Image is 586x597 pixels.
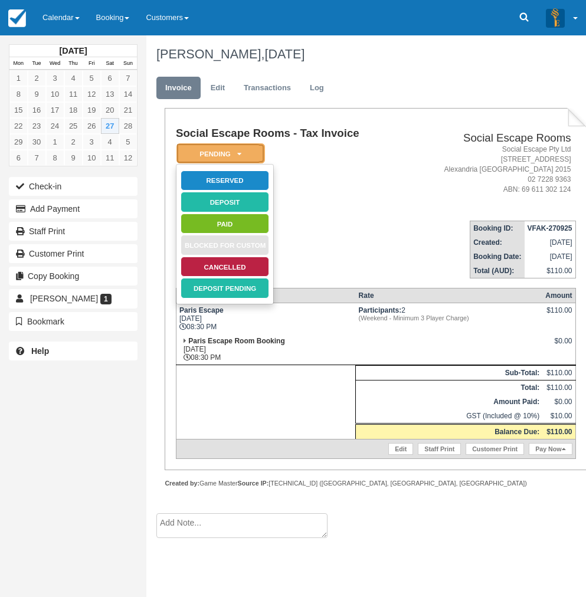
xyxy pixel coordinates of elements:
[28,86,46,102] a: 9
[528,224,572,232] strong: VFAK-270925
[470,221,525,236] th: Booking ID:
[542,395,575,409] td: $0.00
[64,86,83,102] a: 11
[83,57,101,70] th: Fri
[28,150,46,166] a: 7
[9,267,138,286] button: Copy Booking
[181,278,269,298] a: Deposit Pending
[356,380,543,395] th: Total:
[83,150,101,166] a: 10
[545,306,572,324] div: $110.00
[9,57,28,70] th: Mon
[101,118,119,134] a: 27
[9,118,28,134] a: 22
[46,118,64,134] a: 24
[525,264,576,278] td: $110.00
[356,409,543,424] td: GST (Included @ 10%)
[156,77,201,100] a: Invoice
[101,102,119,118] a: 20
[359,314,540,322] em: (Weekend - Minimum 3 Player Charge)
[410,132,571,145] h2: Social Escape Rooms
[83,86,101,102] a: 12
[59,46,87,55] strong: [DATE]
[64,57,83,70] th: Thu
[101,70,119,86] a: 6
[301,77,333,100] a: Log
[181,170,269,191] a: Reserved
[119,102,138,118] a: 21
[83,70,101,86] a: 5
[119,86,138,102] a: 14
[418,443,461,455] a: Staff Print
[181,214,269,234] a: Paid
[470,250,525,264] th: Booking Date:
[64,150,83,166] a: 9
[46,86,64,102] a: 10
[31,346,49,356] b: Help
[9,150,28,166] a: 6
[64,70,83,86] a: 4
[356,288,543,303] th: Rate
[202,77,234,100] a: Edit
[470,264,525,278] th: Total (AUD):
[9,199,138,218] button: Add Payment
[529,443,572,455] a: Pay Now
[466,443,524,455] a: Customer Print
[176,127,405,140] h1: Social Escape Rooms - Tax Invoice
[181,235,269,255] a: Blocked for Custom
[119,150,138,166] a: 12
[64,102,83,118] a: 18
[9,86,28,102] a: 8
[545,337,572,355] div: $0.00
[101,134,119,150] a: 4
[9,244,138,263] a: Customer Print
[83,118,101,134] a: 26
[64,118,83,134] a: 25
[542,366,575,380] td: $110.00
[525,250,576,264] td: [DATE]
[235,77,300,100] a: Transactions
[181,257,269,277] a: Cancelled
[542,409,575,424] td: $10.00
[119,57,138,70] th: Sun
[46,134,64,150] a: 1
[46,70,64,86] a: 3
[9,134,28,150] a: 29
[156,47,578,61] h1: [PERSON_NAME],
[9,289,138,308] a: [PERSON_NAME] 1
[9,312,138,331] button: Bookmark
[119,134,138,150] a: 5
[179,306,224,314] strong: Paris Escape
[356,303,543,334] td: 2
[64,134,83,150] a: 2
[264,47,305,61] span: [DATE]
[410,145,571,195] address: Social Escape Pty Ltd [STREET_ADDRESS] Alexandria [GEOGRAPHIC_DATA] 2015 02 7228 9363 ABN: 69 611...
[546,8,565,27] img: A3
[9,102,28,118] a: 15
[46,150,64,166] a: 8
[28,57,46,70] th: Tue
[28,102,46,118] a: 16
[238,480,269,487] strong: Source IP:
[359,306,402,314] strong: Participants
[28,70,46,86] a: 2
[119,70,138,86] a: 7
[176,219,405,237] div: 0431 584 020
[83,102,101,118] a: 19
[176,143,265,164] em: Pending
[165,480,199,487] strong: Created by:
[9,70,28,86] a: 1
[470,235,525,250] th: Created:
[176,334,355,365] td: [DATE] 08:30 PM
[8,9,26,27] img: checkfront-main-nav-mini-logo.png
[100,294,112,304] span: 1
[542,288,575,303] th: Amount
[30,294,98,303] span: [PERSON_NAME]
[101,57,119,70] th: Sat
[356,395,543,409] th: Amount Paid:
[176,143,261,165] a: Pending
[101,86,119,102] a: 13
[188,337,284,345] strong: Paris Escape Room Booking
[356,424,543,439] th: Balance Due:
[119,118,138,134] a: 28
